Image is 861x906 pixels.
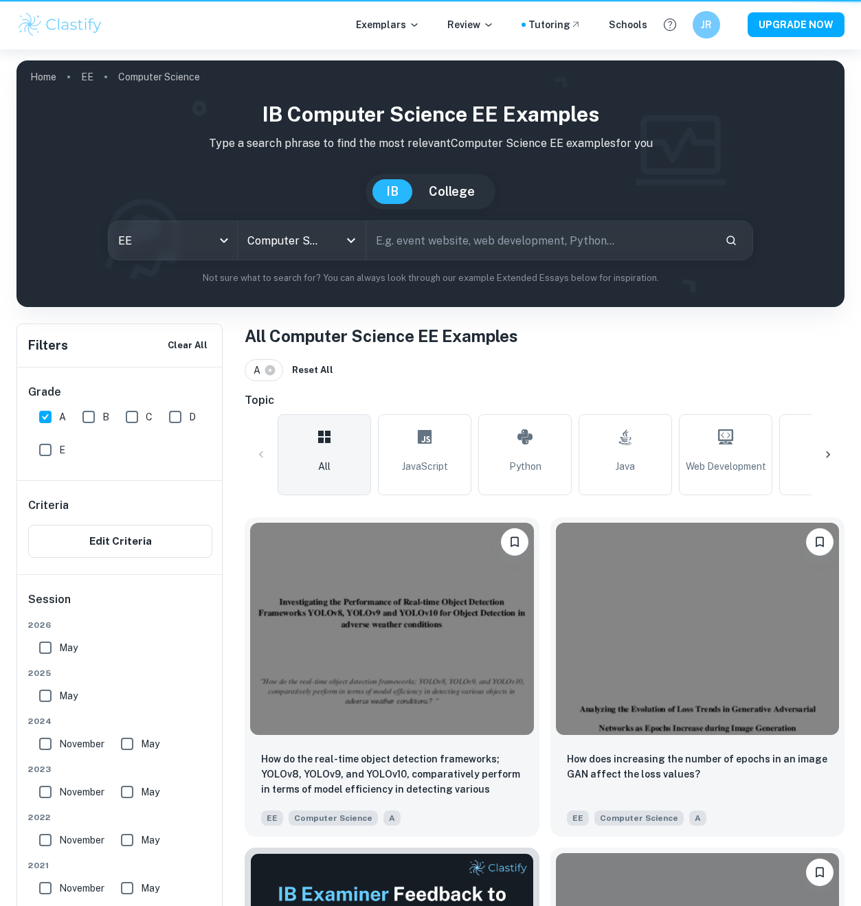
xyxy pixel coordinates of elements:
[59,688,78,703] span: May
[28,384,212,400] h6: Grade
[261,811,283,826] span: EE
[59,442,65,457] span: E
[16,11,104,38] img: Clastify logo
[118,69,200,84] p: Computer Science
[699,17,715,32] h6: JR
[30,67,56,87] a: Home
[102,409,109,424] span: B
[59,833,104,848] span: November
[59,881,104,896] span: November
[28,591,212,619] h6: Session
[261,751,523,798] p: How do the real-time object detection frameworks; YOLOv8, YOLOv9, and YOLOv10, comparatively perf...
[141,784,159,800] span: May
[28,667,212,679] span: 2025
[28,497,69,514] h6: Criteria
[254,363,267,378] span: A
[356,17,420,32] p: Exemplars
[509,459,541,474] span: Python
[146,409,153,424] span: C
[372,179,412,204] button: IB
[28,525,212,558] button: Edit Criteria
[528,17,581,32] a: Tutoring
[402,459,448,474] span: JavaScript
[250,523,534,735] img: Computer Science EE example thumbnail: How do the real-time object detection fr
[189,409,196,424] span: D
[59,784,104,800] span: November
[806,528,834,556] button: Bookmark
[806,859,834,886] button: Bookmark
[59,736,104,751] span: November
[366,221,714,260] input: E.g. event website, web development, Python...
[245,517,539,837] a: BookmarkHow do the real-time object detection frameworks; YOLOv8, YOLOv9, and YOLOv10, comparativ...
[28,763,212,775] span: 2023
[141,881,159,896] span: May
[245,324,845,348] h1: All Computer Science EE Examples
[686,459,766,474] span: Web Development
[141,833,159,848] span: May
[567,811,589,826] span: EE
[27,135,834,152] p: Type a search phrase to find the most relevant Computer Science EE examples for you
[59,640,78,655] span: May
[289,811,378,826] span: Computer Science
[59,409,66,424] span: A
[27,99,834,130] h1: IB Computer Science EE examples
[609,17,647,32] a: Schools
[594,811,684,826] span: Computer Science
[28,619,212,631] span: 2026
[383,811,401,826] span: A
[245,359,283,381] div: A
[556,523,840,735] img: Computer Science EE example thumbnail: How does increasing the number of epochs
[415,179,489,204] button: College
[28,859,212,872] span: 2021
[342,231,361,250] button: Open
[616,459,635,474] span: Java
[658,13,682,36] button: Help and Feedback
[447,17,494,32] p: Review
[318,459,331,474] span: All
[16,60,845,307] img: profile cover
[28,811,212,824] span: 2022
[28,715,212,727] span: 2024
[289,360,337,381] button: Reset All
[501,528,528,556] button: Bookmark
[693,11,720,38] button: JR
[567,751,829,782] p: How does increasing the number of epochs in an image GAN affect the loss values?
[141,736,159,751] span: May
[81,67,93,87] a: EE
[164,335,211,356] button: Clear All
[109,221,236,260] div: EE
[550,517,845,837] a: BookmarkHow does increasing the number of epochs in an image GAN affect the loss values?EECompute...
[245,392,845,409] h6: Topic
[719,229,743,252] button: Search
[689,811,706,826] span: A
[748,12,845,37] button: UPGRADE NOW
[27,271,834,285] p: Not sure what to search for? You can always look through our example Extended Essays below for in...
[28,336,68,355] h6: Filters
